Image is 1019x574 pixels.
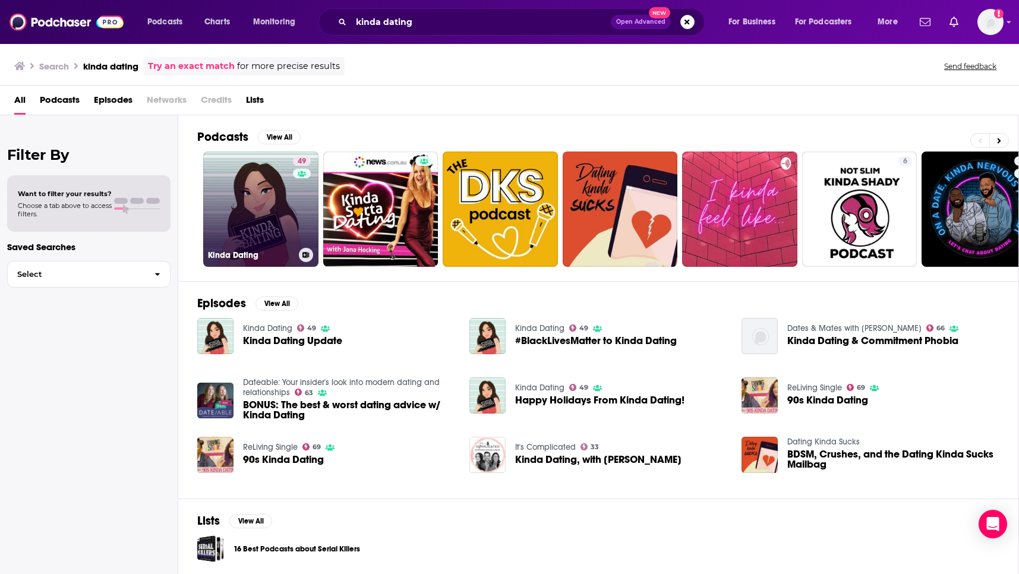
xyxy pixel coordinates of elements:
h3: Kinda Dating [208,250,294,260]
button: Select [7,261,171,288]
a: 49 [569,384,589,391]
a: 49 [293,156,311,166]
a: Kinda Dating & Commitment Phobia [787,336,958,346]
button: open menu [245,12,311,31]
a: 33 [581,443,600,450]
a: ReLiving Single [787,383,842,393]
a: EpisodesView All [197,296,298,311]
span: Charts [204,14,230,30]
span: 63 [305,390,313,396]
a: ListsView All [197,513,272,528]
a: 16 Best Podcasts about Serial Killers [197,535,224,562]
img: BDSM, Crushes, and the Dating Kinda Sucks Mailbag [742,437,778,473]
a: 63 [295,389,314,396]
span: Want to filter your results? [18,190,112,198]
a: It's Complicated [515,442,576,452]
a: 90s Kinda Dating [787,395,868,405]
div: Search podcasts, credits, & more... [330,8,716,36]
span: Networks [147,90,187,115]
a: Kinda Dating Update [243,336,342,346]
a: BONUS: The best & worst dating advice w/ Kinda Dating [243,400,455,420]
img: Kinda Dating Update [197,318,234,354]
span: Credits [201,90,232,115]
span: Select [8,270,145,278]
a: 6 [898,156,912,166]
h2: Filter By [7,146,171,163]
span: Logged in as Marketing09 [977,9,1004,35]
a: PodcastsView All [197,130,301,144]
a: 6 [802,152,917,267]
span: 66 [936,326,945,331]
a: Charts [197,12,237,31]
a: 16 Best Podcasts about Serial Killers [234,543,360,556]
button: open menu [139,12,198,31]
a: Podchaser - Follow, Share and Rate Podcasts [10,11,124,33]
a: Try an exact match [148,59,235,73]
img: Kinda Dating, with Natasha Chandel [469,437,506,473]
a: Podcasts [40,90,80,115]
a: All [14,90,26,115]
a: #BlackLivesMatter to Kinda Dating [469,318,506,354]
a: 49 [297,324,317,332]
img: 90s Kinda Dating [197,437,234,473]
span: Monitoring [253,14,295,30]
h2: Episodes [197,296,246,311]
a: Happy Holidays From Kinda Dating! [515,395,684,405]
span: 33 [591,444,599,450]
button: View All [258,130,301,144]
span: Kinda Dating, with [PERSON_NAME] [515,455,682,465]
img: BONUS: The best & worst dating advice w/ Kinda Dating [197,383,234,419]
img: 90s Kinda Dating [742,377,778,414]
span: 49 [579,385,588,390]
svg: Add a profile image [994,9,1004,18]
span: Open Advanced [616,19,665,25]
button: open menu [720,12,790,31]
a: BDSM, Crushes, and the Dating Kinda Sucks Mailbag [787,449,999,469]
a: Dateable: Your insider's look into modern dating and relationships [243,377,440,398]
h2: Lists [197,513,220,528]
button: Send feedback [941,61,1000,71]
a: #BlackLivesMatter to Kinda Dating [515,336,677,346]
h2: Podcasts [197,130,248,144]
a: Show notifications dropdown [945,12,963,32]
button: open menu [787,12,869,31]
a: Show notifications dropdown [915,12,935,32]
a: 49 [569,324,589,332]
span: 69 [857,385,865,390]
a: 66 [926,324,945,332]
a: Dating Kinda Sucks [787,437,860,447]
span: 49 [298,156,306,168]
a: Kinda Dating [243,323,292,333]
button: View All [229,514,272,528]
a: Dates & Mates with Damona Hoffman [787,323,922,333]
input: Search podcasts, credits, & more... [351,12,611,31]
img: Kinda Dating & Commitment Phobia [742,318,778,354]
button: open menu [869,12,913,31]
span: 6 [903,156,907,168]
span: New [649,7,670,18]
h3: kinda dating [83,61,138,72]
span: Choose a tab above to access filters. [18,201,112,218]
img: User Profile [977,9,1004,35]
span: 49 [579,326,588,331]
span: For Podcasters [795,14,852,30]
a: 90s Kinda Dating [243,455,324,465]
a: 69 [302,443,321,450]
img: Happy Holidays From Kinda Dating! [469,377,506,414]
